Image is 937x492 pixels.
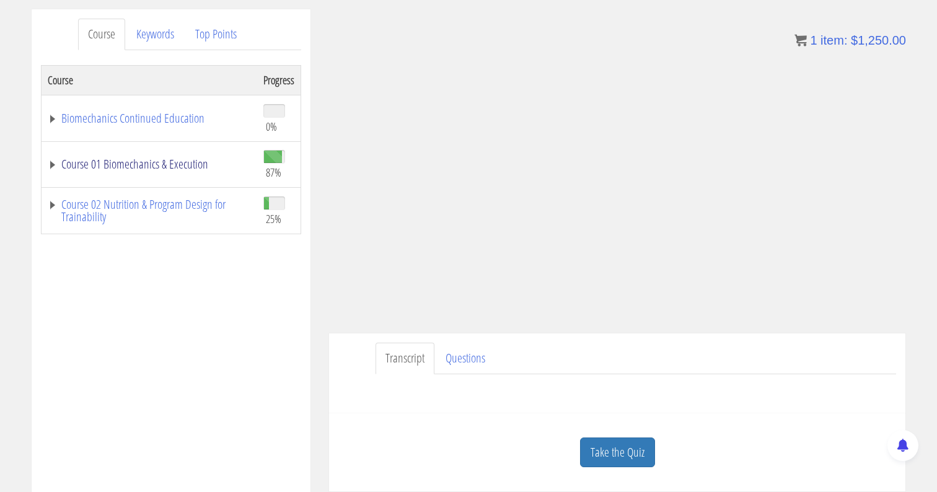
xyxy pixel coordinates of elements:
[851,33,906,47] bdi: 1,250.00
[794,33,906,47] a: 1 item: $1,250.00
[794,34,807,46] img: icon11.png
[266,165,281,179] span: 87%
[376,343,434,374] a: Transcript
[266,120,277,133] span: 0%
[810,33,817,47] span: 1
[42,65,258,95] th: Course
[257,65,301,95] th: Progress
[78,19,125,50] a: Course
[266,212,281,226] span: 25%
[580,437,655,468] a: Take the Quiz
[48,158,251,170] a: Course 01 Biomechanics & Execution
[185,19,247,50] a: Top Points
[48,112,251,125] a: Biomechanics Continued Education
[436,343,495,374] a: Questions
[820,33,847,47] span: item:
[48,198,251,223] a: Course 02 Nutrition & Program Design for Trainability
[126,19,184,50] a: Keywords
[851,33,858,47] span: $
